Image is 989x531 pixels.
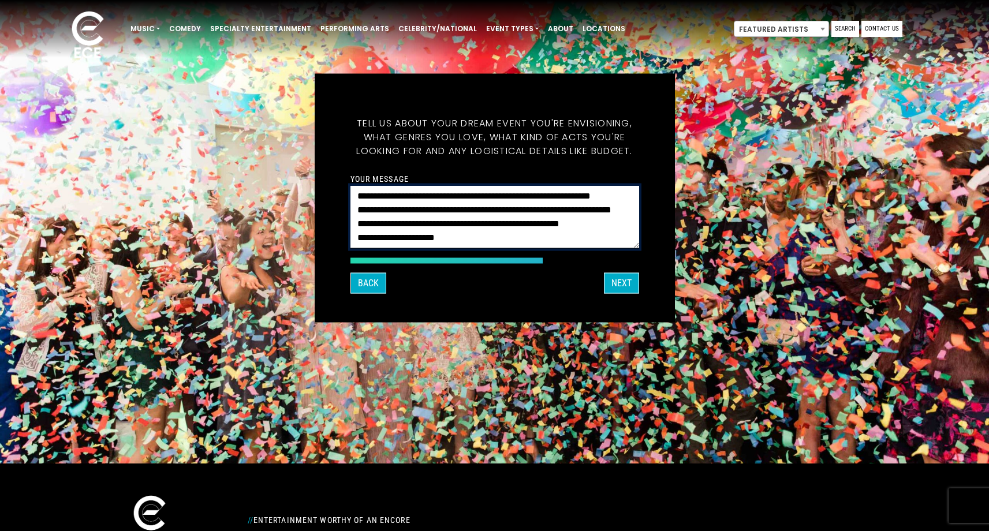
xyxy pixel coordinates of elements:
a: About [543,19,578,39]
a: Music [126,19,165,39]
a: Event Types [482,19,543,39]
img: ece_new_logo_whitev2-1.png [59,8,117,64]
a: Comedy [165,19,206,39]
label: Your message [350,174,409,184]
button: Back [350,273,386,294]
span: Featured Artists [734,21,828,38]
button: Next [604,273,639,294]
a: Celebrity/National [394,19,482,39]
a: Performing Arts [316,19,394,39]
span: // [248,515,253,525]
a: Search [831,21,859,37]
span: Featured Artists [734,21,829,37]
a: Locations [578,19,630,39]
a: Specialty Entertainment [206,19,316,39]
h5: Tell us about your dream event you're envisioning, what genres you love, what kind of acts you're... [350,103,639,172]
div: Entertainment Worthy of an Encore [241,511,622,529]
a: Contact Us [861,21,902,37]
